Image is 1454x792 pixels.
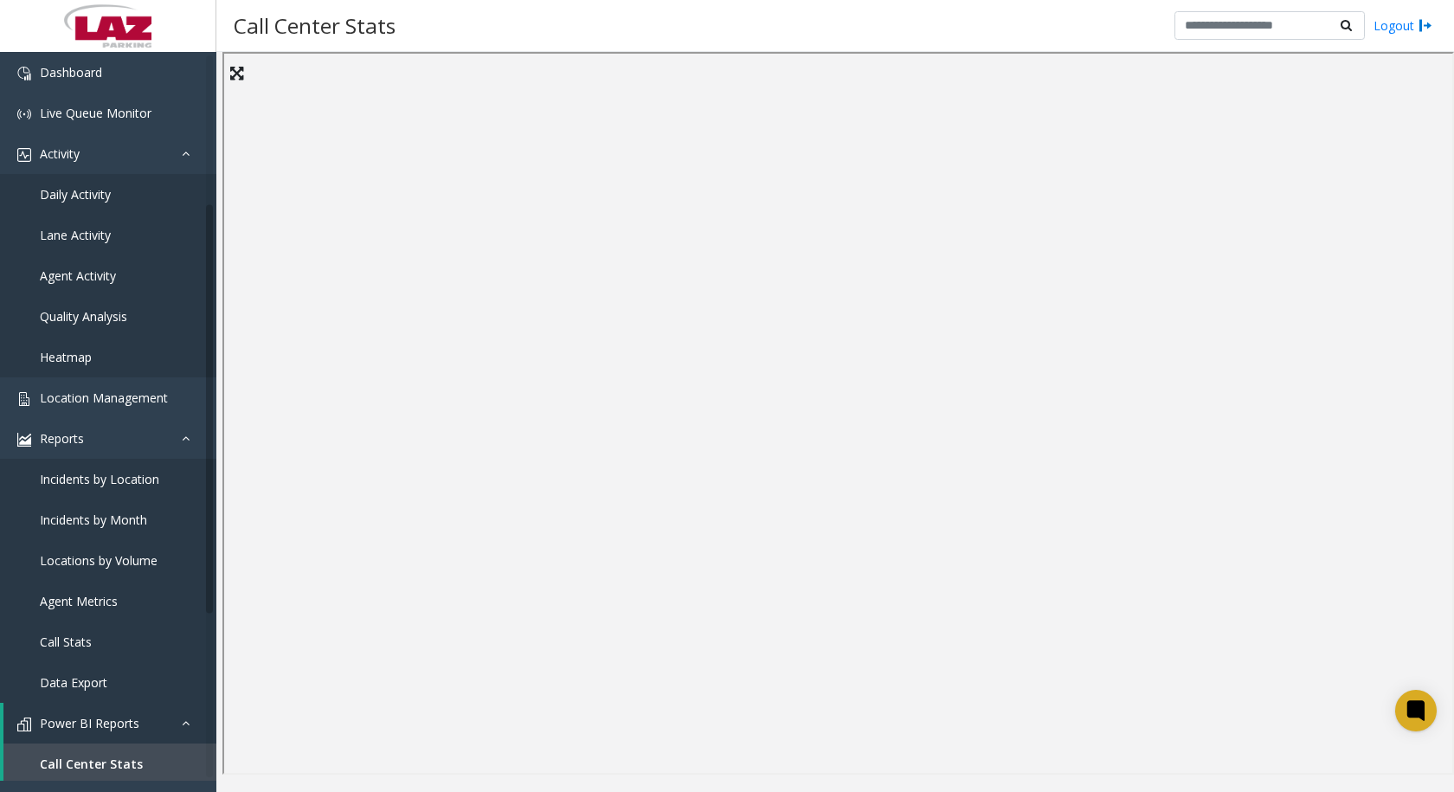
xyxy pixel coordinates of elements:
[17,107,31,121] img: 'icon'
[40,145,80,162] span: Activity
[40,756,143,772] span: Call Center Stats
[40,552,158,569] span: Locations by Volume
[40,349,92,365] span: Heatmap
[40,267,116,284] span: Agent Activity
[40,227,111,243] span: Lane Activity
[3,744,216,784] a: Call Center Stats
[40,512,147,528] span: Incidents by Month
[40,390,168,406] span: Location Management
[40,105,151,121] span: Live Queue Monitor
[40,471,159,487] span: Incidents by Location
[40,634,92,650] span: Call Stats
[17,148,31,162] img: 'icon'
[17,718,31,731] img: 'icon'
[1419,16,1432,35] img: logout
[40,715,139,731] span: Power BI Reports
[40,64,102,80] span: Dashboard
[17,433,31,447] img: 'icon'
[40,674,107,691] span: Data Export
[40,186,111,203] span: Daily Activity
[40,430,84,447] span: Reports
[17,67,31,80] img: 'icon'
[17,392,31,406] img: 'icon'
[1374,16,1432,35] a: Logout
[40,308,127,325] span: Quality Analysis
[40,593,118,609] span: Agent Metrics
[3,703,216,744] a: Power BI Reports
[225,4,404,47] h3: Call Center Stats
